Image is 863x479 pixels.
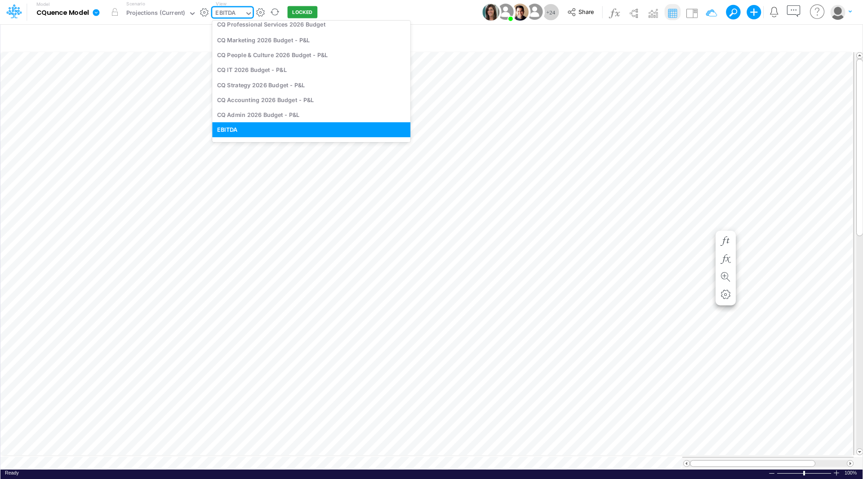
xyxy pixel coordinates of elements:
[212,122,410,137] div: EBITDA
[845,470,858,476] div: Zoom level
[212,17,410,32] div: CQ Professional Services 2026 Budget
[126,9,185,19] div: Projections (Current)
[36,9,89,17] b: CQuence Model
[833,470,840,476] div: Zoom In
[216,0,226,7] label: View
[8,28,667,47] input: Type a title here
[769,7,779,17] a: Notifications
[215,9,236,19] div: EBITDA
[212,62,410,77] div: CQ IT 2026 Budget - P&L
[578,8,594,15] span: Share
[126,0,145,7] label: Scenario
[212,47,410,62] div: CQ People & Culture 2026 Budget - P&L
[5,470,19,475] span: Ready
[546,9,555,15] span: + 24
[212,137,410,152] div: View176 (new) [DATE]T23:32:56UTC
[525,2,545,22] img: User Image Icon
[288,6,318,18] button: LOCKED
[803,471,805,475] div: Zoom
[36,2,50,7] label: Model
[512,4,529,21] img: User Image Icon
[482,4,499,21] img: User Image Icon
[777,470,833,476] div: Zoom
[212,77,410,92] div: CQ Strategy 2026 Budget - P&L
[768,470,775,477] div: Zoom Out
[845,470,858,476] span: 100%
[563,5,600,19] button: Share
[212,32,410,47] div: CQ Marketing 2026 Budget - P&L
[212,107,410,122] div: CQ Admin 2026 Budget - P&L
[5,470,19,476] div: In Ready mode
[495,2,516,22] img: User Image Icon
[212,92,410,107] div: CQ Accounting 2026 Budget - P&L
